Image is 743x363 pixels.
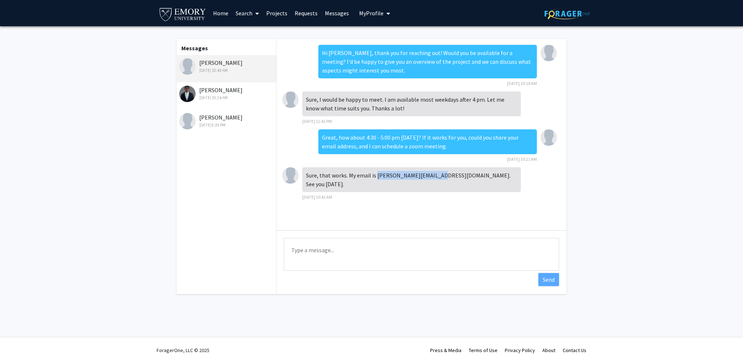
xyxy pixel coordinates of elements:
a: Contact Us [563,347,586,354]
img: Suan Jeong [179,113,196,129]
div: [DATE] 6:33 PM [179,122,274,128]
span: [DATE] 10:18 AM [507,81,537,86]
div: Sure, I would be happy to meet. I am available most weekdays after 4 pm. Let me know what time su... [302,91,521,116]
a: Requests [291,0,321,26]
a: Press & Media [430,347,461,354]
a: Messages [321,0,353,26]
img: Runze Yan [540,45,557,61]
span: [DATE] 10:43 AM [302,194,332,200]
div: Hi [PERSON_NAME], thank you for reaching out! Would you be available for a meeting? I'd be happy ... [318,45,537,78]
a: Terms of Use [469,347,498,354]
img: Shourya Soni [282,167,299,184]
a: Home [209,0,232,26]
div: [DATE] 10:43 AM [179,67,274,74]
b: Messages [181,44,208,52]
div: [PERSON_NAME] [179,86,274,101]
img: Shourya Soni [282,91,299,108]
a: Projects [263,0,291,26]
span: [DATE] 10:21 AM [507,156,537,162]
a: About [542,347,555,354]
iframe: Chat [5,330,31,358]
span: [DATE] 12:41 PM [302,118,332,124]
div: [DATE] 10:24 AM [179,94,274,101]
textarea: Message [284,238,559,271]
a: Search [232,0,263,26]
div: ForagerOne, LLC © 2025 [157,337,209,363]
img: Emory University Logo [158,6,207,22]
img: Varun Veluri [179,86,196,102]
img: Runze Yan [540,129,557,146]
span: My Profile [359,9,384,17]
img: Shourya Soni [179,58,196,75]
div: Sure, that works. My email is [PERSON_NAME][EMAIL_ADDRESS][DOMAIN_NAME]. See you [DATE]. [302,167,521,192]
img: ForagerOne Logo [545,8,590,19]
div: [PERSON_NAME] [179,58,274,74]
div: [PERSON_NAME] [179,113,274,128]
button: Send [538,273,559,286]
div: Great, how about 4:30 - 5:00 pm [DATE]? If it works for you, could you share your email address, ... [318,129,537,154]
a: Privacy Policy [505,347,535,354]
